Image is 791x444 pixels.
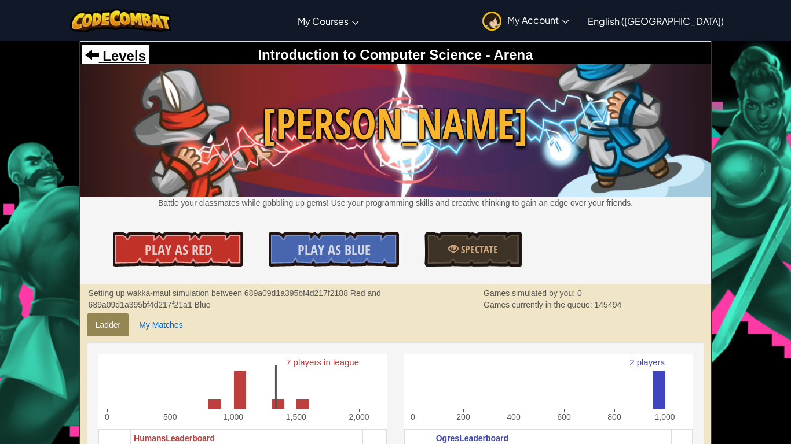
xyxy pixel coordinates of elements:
[577,288,582,298] span: 0
[130,313,191,336] a: My Matches
[436,434,459,443] span: Ogres
[607,412,621,421] text: 800
[285,412,306,421] text: 1,500
[70,9,171,32] img: CodeCombat logo
[166,434,215,443] span: Leaderboard
[134,434,166,443] span: Humans
[654,412,675,421] text: 1,000
[87,313,130,336] a: Ladder
[99,48,146,64] span: Levels
[588,15,724,27] span: English ([GEOGRAPHIC_DATA])
[507,412,521,421] text: 400
[459,434,508,443] span: Leaderboard
[105,412,109,421] text: 0
[298,15,349,27] span: My Courses
[507,14,569,26] span: My Account
[223,412,243,421] text: 1,000
[459,242,498,257] span: Spectate
[292,5,365,36] a: My Courses
[80,94,712,154] span: [PERSON_NAME]
[286,357,359,367] text: 7 players in league
[582,5,730,36] a: English ([GEOGRAPHIC_DATA])
[629,357,665,367] text: 2 players
[89,288,381,309] strong: Setting up wakka-maul simulation between 689a09d1a395bf4d217f2188 Red and 689a09d1a395bf4d217f21a...
[456,412,470,421] text: 200
[163,412,177,421] text: 500
[349,412,369,421] text: 2,000
[595,300,622,309] span: 145494
[80,64,712,197] img: Wakka Maul
[258,47,482,62] span: Introduction to Computer Science
[477,2,575,39] a: My Account
[411,412,415,421] text: 0
[484,300,594,309] span: Games currently in the queue:
[80,197,712,209] p: Battle your classmates while gobbling up gems! Use your programming skills and creative thinking ...
[484,288,577,298] span: Games simulated by you:
[85,48,146,64] a: Levels
[298,240,371,259] span: Play As Blue
[482,47,533,62] span: - Arena
[557,412,571,421] text: 600
[482,12,501,31] img: avatar
[424,232,522,267] a: Spectate
[145,240,212,259] span: Play As Red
